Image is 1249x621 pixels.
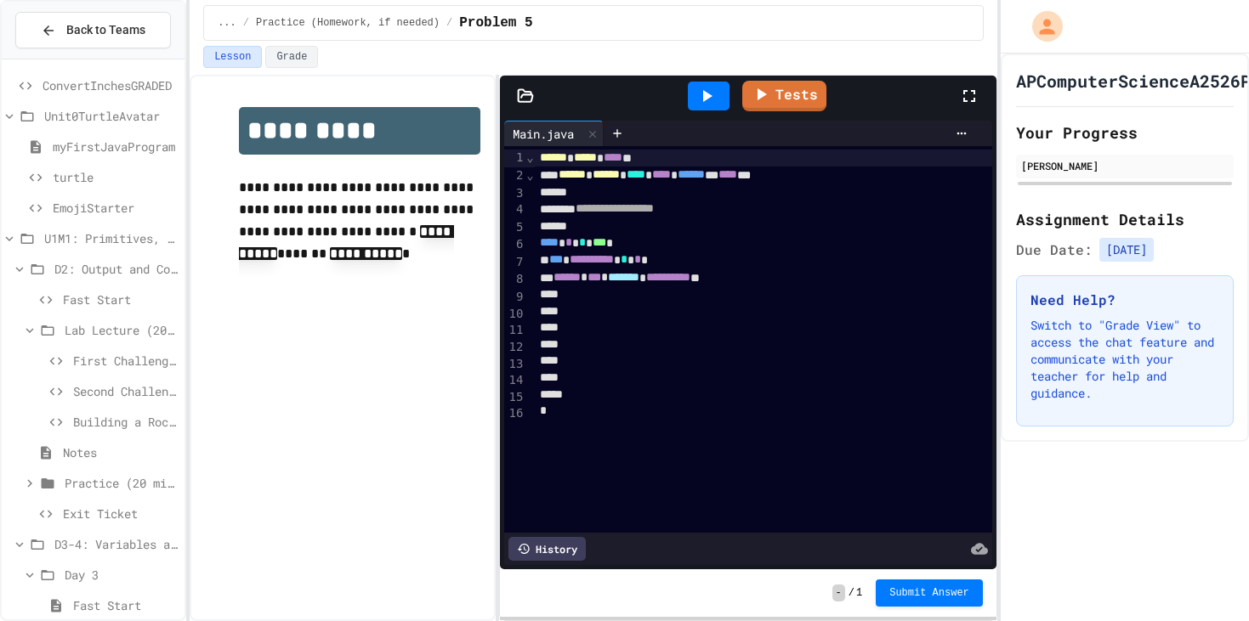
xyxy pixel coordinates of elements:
[525,168,534,182] span: Fold line
[1030,290,1219,310] h3: Need Help?
[1021,158,1229,173] div: [PERSON_NAME]
[446,16,452,30] span: /
[65,474,178,492] span: Practice (20 mins)
[504,306,525,323] div: 10
[54,535,178,553] span: D3-4: Variables and Input
[43,76,178,94] span: ConvertInchesGRADED
[1030,317,1219,402] p: Switch to "Grade View" to access the chat feature and communicate with your teacher for help and ...
[504,339,525,356] div: 12
[73,413,178,431] span: Building a Rocket (ASCII Art)
[508,537,586,561] div: History
[53,168,178,186] span: turtle
[66,21,145,39] span: Back to Teams
[504,167,525,185] div: 2
[504,201,525,219] div: 4
[256,16,440,30] span: Practice (Homework, if needed)
[65,321,178,339] span: Lab Lecture (20 mins)
[832,584,845,601] span: -
[1016,121,1234,144] h2: Your Progress
[504,372,525,389] div: 14
[742,81,826,111] a: Tests
[243,16,249,30] span: /
[218,16,236,30] span: ...
[504,322,525,339] div: 11
[504,356,525,373] div: 13
[15,12,171,48] button: Back to Teams
[54,260,178,278] span: D2: Output and Compiling Code
[44,229,178,247] span: U1M1: Primitives, Variables, Basic I/O
[63,291,178,308] span: Fast Start
[849,586,854,600] span: /
[1016,207,1234,231] h2: Assignment Details
[1016,240,1093,260] span: Due Date:
[876,579,983,607] button: Submit Answer
[525,150,534,164] span: Fold line
[53,138,178,155] span: myFirstJavaProgram
[63,505,178,522] span: Exit Ticket
[73,352,178,370] span: First Challenge - Manual Column Alignment
[504,125,582,143] div: Main.java
[504,271,525,289] div: 8
[504,405,525,422] div: 16
[44,107,178,125] span: Unit0TurtleAvatar
[504,185,525,202] div: 3
[63,443,178,461] span: Notes
[504,236,525,254] div: 6
[504,289,525,306] div: 9
[1014,7,1067,46] div: My Account
[203,46,262,68] button: Lesson
[65,566,178,584] span: Day 3
[53,199,178,217] span: EmojiStarter
[504,121,604,146] div: Main.java
[856,586,862,600] span: 1
[73,596,178,614] span: Fast Start
[1099,238,1154,262] span: [DATE]
[265,46,318,68] button: Grade
[889,586,969,600] span: Submit Answer
[504,254,525,272] div: 7
[459,13,532,33] span: Problem 5
[504,389,525,406] div: 15
[73,382,178,400] span: Second Challenge - Special Characters
[504,219,525,236] div: 5
[504,150,525,167] div: 1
